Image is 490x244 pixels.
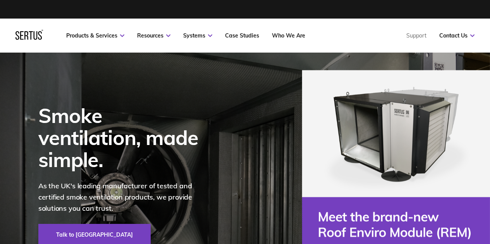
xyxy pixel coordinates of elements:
a: Support [406,32,426,39]
a: Systems [183,32,212,39]
a: Resources [137,32,170,39]
a: Contact Us [439,32,475,39]
a: Who We Are [272,32,305,39]
p: As the UK's leading manufacturer of tested and certified smoke ventilation products, we provide s... [38,181,209,214]
a: Products & Services [66,32,124,39]
div: Smoke ventilation, made simple. [38,104,209,171]
a: Case Studies [225,32,259,39]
